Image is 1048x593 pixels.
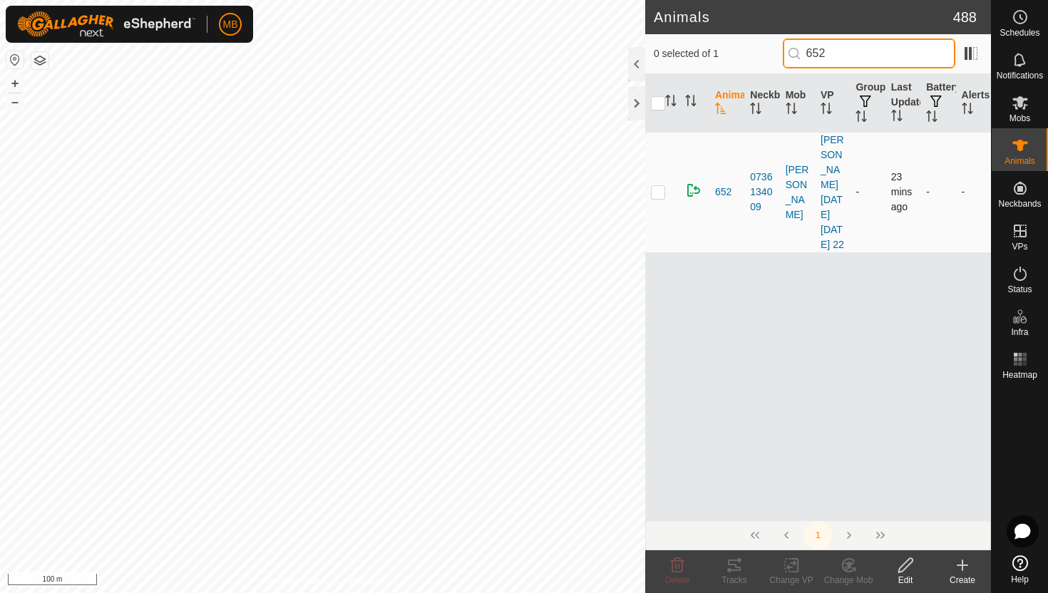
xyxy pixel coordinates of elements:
button: 1 [803,521,832,550]
th: Mob [780,74,815,133]
p-sorticon: Activate to sort [750,105,761,116]
span: Animals [1005,157,1035,165]
span: Schedules [1000,29,1039,37]
p-sorticon: Activate to sort [856,113,867,124]
p-sorticon: Activate to sort [891,112,903,123]
div: Create [934,574,991,587]
a: Privacy Policy [266,574,319,587]
th: Animal [709,74,744,133]
input: Search (S) [783,38,955,68]
div: 0736134009 [750,170,774,215]
a: Help [992,550,1048,589]
th: Battery [920,74,955,133]
span: Status [1007,285,1032,294]
a: Contact Us [337,574,379,587]
div: Tracks [706,574,763,587]
div: Edit [877,574,934,587]
span: Notifications [997,71,1043,80]
button: + [6,75,24,92]
span: Help [1011,575,1029,584]
p-sorticon: Activate to sort [685,97,697,108]
p-sorticon: Activate to sort [821,105,832,116]
th: VP [815,74,850,133]
span: VPs [1012,242,1027,251]
span: 22 Aug 2025, 5:26 am [891,171,913,212]
span: Heatmap [1002,371,1037,379]
div: Change Mob [820,574,877,587]
button: Reset Map [6,51,24,68]
span: Infra [1011,328,1028,336]
a: [PERSON_NAME][DATE][DATE] 22 [821,134,844,250]
span: 488 [953,6,977,28]
p-sorticon: Activate to sort [786,105,797,116]
td: - [850,132,885,252]
th: Neckband [744,74,779,133]
img: returning on [685,182,702,199]
span: 0 selected of 1 [654,46,783,61]
div: [PERSON_NAME] [786,163,809,222]
td: - [956,132,991,252]
p-sorticon: Activate to sort [962,105,973,116]
span: Neckbands [998,200,1041,208]
p-sorticon: Activate to sort [926,113,937,124]
button: Map Layers [31,52,48,69]
div: Change VP [763,574,820,587]
img: Gallagher Logo [17,11,195,37]
span: MB [223,17,238,32]
th: Groups [850,74,885,133]
span: 652 [715,185,731,200]
span: Mobs [1010,114,1030,123]
p-sorticon: Activate to sort [665,97,677,108]
th: Alerts [956,74,991,133]
span: Delete [665,575,690,585]
h2: Animals [654,9,953,26]
button: – [6,93,24,110]
td: - [920,132,955,252]
p-sorticon: Activate to sort [715,105,726,116]
th: Last Updated [885,74,920,133]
